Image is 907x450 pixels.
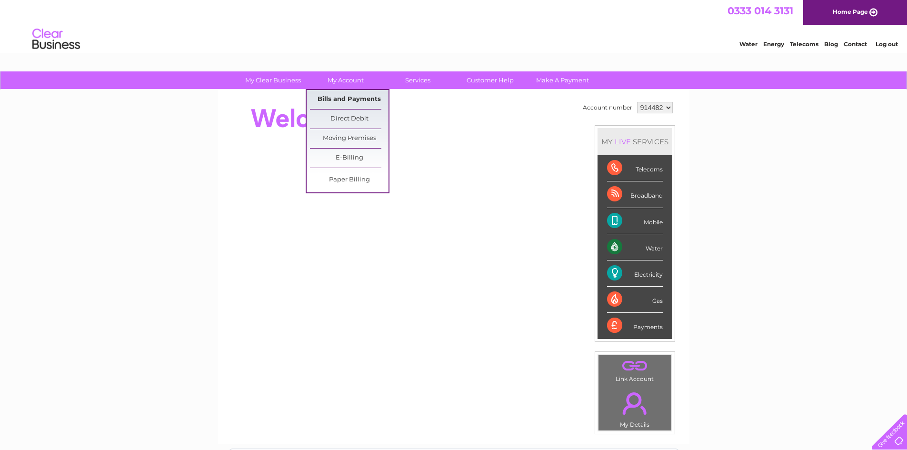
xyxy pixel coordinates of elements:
a: Water [739,40,757,48]
a: . [601,358,669,374]
a: My Account [306,71,385,89]
a: Make A Payment [523,71,602,89]
a: Customer Help [451,71,529,89]
a: Moving Premises [310,129,389,148]
div: Broadband [607,181,663,208]
a: Direct Debit [310,110,389,129]
div: Electricity [607,260,663,287]
div: Water [607,234,663,260]
td: My Details [598,384,672,431]
td: Link Account [598,355,672,385]
a: Contact [844,40,867,48]
div: Payments [607,313,663,339]
a: E-Billing [310,149,389,168]
td: Account number [580,100,635,116]
img: logo.png [32,25,80,54]
a: Paper Billing [310,170,389,190]
a: Blog [824,40,838,48]
div: MY SERVICES [598,128,672,155]
div: Mobile [607,208,663,234]
div: Gas [607,287,663,313]
a: My Clear Business [234,71,312,89]
a: . [601,387,669,420]
a: Log out [876,40,898,48]
div: Telecoms [607,155,663,181]
div: LIVE [613,137,633,146]
a: Energy [763,40,784,48]
a: Bills and Payments [310,90,389,109]
a: 0333 014 3131 [728,5,793,17]
a: Services [379,71,457,89]
div: Clear Business is a trading name of Verastar Limited (registered in [GEOGRAPHIC_DATA] No. 3667643... [229,5,679,46]
a: Telecoms [790,40,818,48]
